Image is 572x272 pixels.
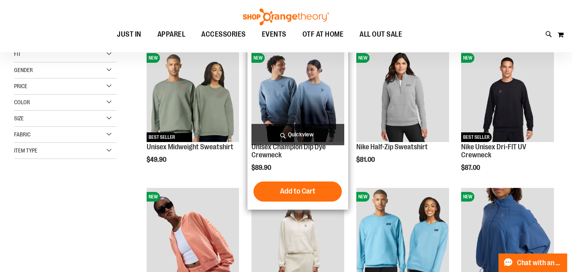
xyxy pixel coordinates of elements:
[14,83,27,89] span: Price
[242,8,330,25] img: Shop Orangetheory
[356,192,370,202] span: NEW
[147,49,239,142] img: Unisex Midweight Sweatshirt
[461,53,474,63] span: NEW
[461,164,481,171] span: $87.00
[117,25,141,43] span: JUST IN
[14,51,21,57] span: Fit
[461,192,474,202] span: NEW
[461,132,492,142] span: BEST SELLER
[251,49,344,142] img: Unisex Champion Dip Dye Crewneck
[251,124,344,145] a: Quickview
[253,181,342,202] button: Add to Cart
[143,45,243,184] div: product
[251,164,272,171] span: $89.90
[356,53,370,63] span: NEW
[147,192,160,202] span: NEW
[517,259,562,267] span: Chat with an Expert
[147,53,160,63] span: NEW
[360,25,402,43] span: ALL OUT SALE
[356,143,428,151] a: Nike Half-Zip Sweatshirt
[147,49,239,143] a: Unisex Midweight SweatshirtNEWBEST SELLER
[356,49,449,142] img: Nike Half-Zip Sweatshirt
[356,156,376,163] span: $81.00
[14,131,31,138] span: Fabric
[147,143,233,151] a: Unisex Midweight Sweatshirt
[14,67,33,73] span: Gender
[251,49,344,143] a: Unisex Champion Dip Dye CrewneckNEW
[201,25,246,43] span: ACCESSORIES
[247,45,348,209] div: product
[356,49,449,143] a: Nike Half-Zip SweatshirtNEW
[461,49,554,143] a: Nike Unisex Dri-FIT UV CrewneckNEWBEST SELLER
[251,143,326,159] a: Unisex Champion Dip Dye Crewneck
[251,53,265,63] span: NEW
[461,49,554,142] img: Nike Unisex Dri-FIT UV Crewneck
[14,147,37,154] span: Item Type
[498,253,568,272] button: Chat with an Expert
[302,25,344,43] span: OTF AT HOME
[147,132,177,142] span: BEST SELLER
[14,115,24,122] span: Size
[461,143,526,159] a: Nike Unisex Dri-FIT UV Crewneck
[147,156,168,163] span: $49.90
[352,45,453,184] div: product
[280,187,315,196] span: Add to Cart
[14,99,30,105] span: Color
[457,45,558,192] div: product
[157,25,186,43] span: APPAREL
[262,25,286,43] span: EVENTS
